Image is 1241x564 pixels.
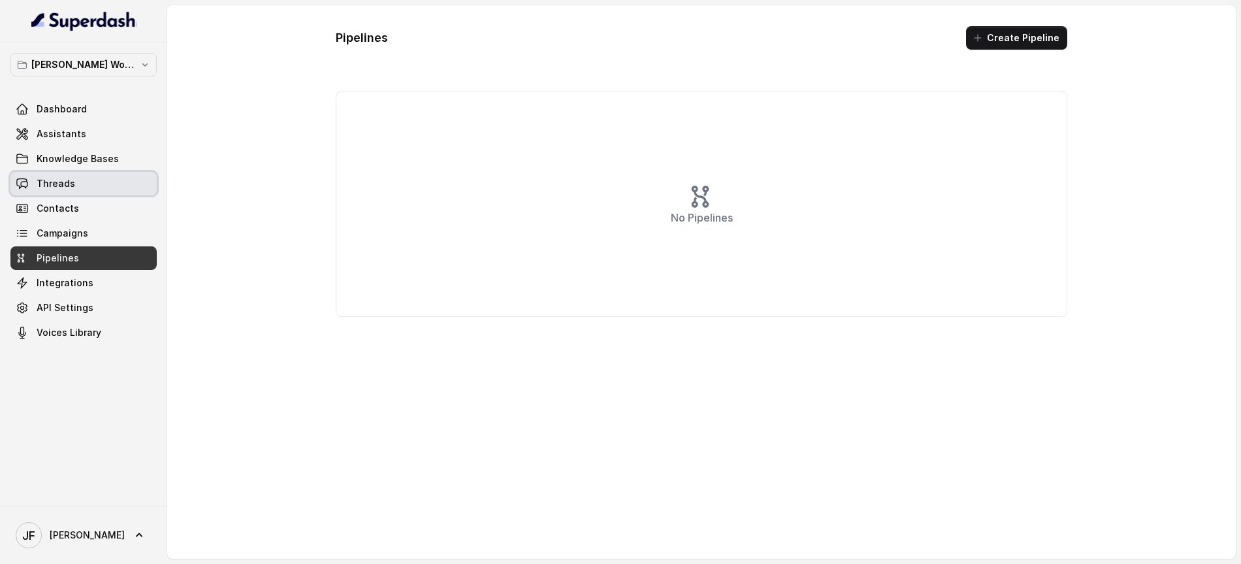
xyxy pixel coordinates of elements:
button: Create Pipeline [966,26,1067,50]
a: Dashboard [10,97,157,121]
span: Integrations [37,276,93,290]
a: Voices Library [10,321,157,344]
span: Knowledge Bases [37,152,119,165]
p: [PERSON_NAME] Workspace [31,57,136,73]
span: Contacts [37,202,79,215]
span: Voices Library [37,326,101,339]
a: Threads [10,172,157,195]
a: Pipelines [10,246,157,270]
a: Contacts [10,197,157,220]
span: Dashboard [37,103,87,116]
text: JF [22,529,35,542]
a: Knowledge Bases [10,147,157,171]
span: [PERSON_NAME] [50,529,125,542]
a: Campaigns [10,222,157,245]
span: Threads [37,177,75,190]
a: API Settings [10,296,157,320]
p: No Pipelines [671,210,733,225]
a: [PERSON_NAME] [10,517,157,554]
button: [PERSON_NAME] Workspace [10,53,157,76]
img: light.svg [31,10,137,31]
span: Pipelines [37,252,79,265]
a: Integrations [10,271,157,295]
a: Assistants [10,122,157,146]
span: API Settings [37,301,93,314]
h1: Pipelines [336,27,388,48]
span: Assistants [37,127,86,141]
span: Campaigns [37,227,88,240]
